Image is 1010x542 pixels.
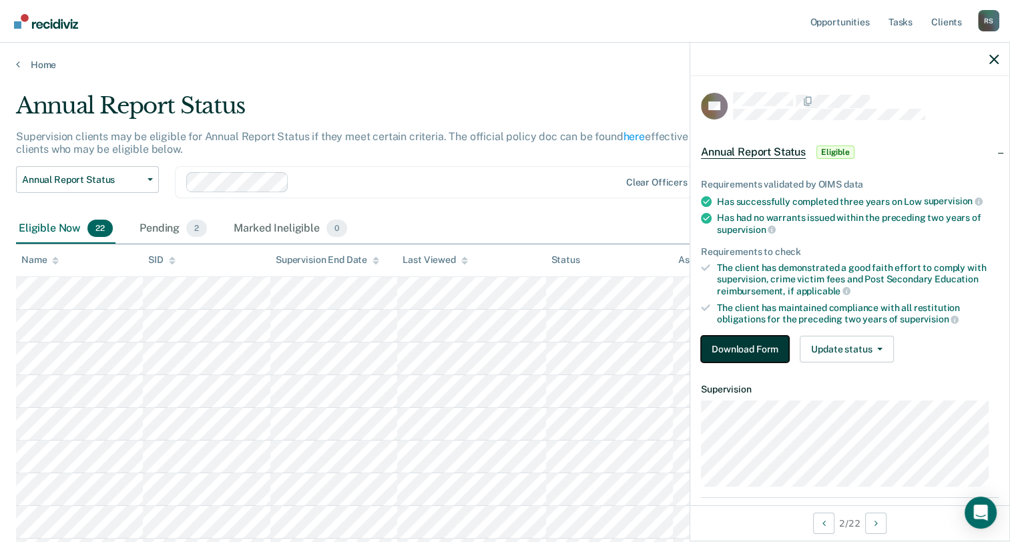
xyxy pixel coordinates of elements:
[148,254,176,266] div: SID
[16,59,994,71] a: Home
[978,10,999,31] button: Profile dropdown button
[16,92,774,130] div: Annual Report Status
[231,214,350,244] div: Marked Ineligible
[623,130,645,143] a: here
[701,246,999,258] div: Requirements to check
[690,505,1009,541] div: 2 / 22
[87,220,113,237] span: 22
[865,513,887,534] button: Next Opportunity
[717,196,999,208] div: Has successfully completed three years on Low
[813,513,834,534] button: Previous Opportunity
[701,336,794,362] a: Navigate to form link
[403,254,467,266] div: Last Viewed
[326,220,347,237] span: 0
[900,314,959,324] span: supervision
[701,146,806,159] span: Annual Report Status
[690,131,1009,174] div: Annual Report StatusEligible
[717,224,776,235] span: supervision
[21,254,59,266] div: Name
[678,254,741,266] div: Assigned to
[796,286,850,296] span: applicable
[186,220,207,237] span: 2
[924,196,983,206] span: supervision
[965,497,997,529] div: Open Intercom Messenger
[626,177,688,188] div: Clear officers
[276,254,379,266] div: Supervision End Date
[800,336,894,362] button: Update status
[16,130,764,156] p: Supervision clients may be eligible for Annual Report Status if they meet certain criteria. The o...
[717,302,999,325] div: The client has maintained compliance with all restitution obligations for the preceding two years of
[137,214,210,244] div: Pending
[816,146,854,159] span: Eligible
[701,179,999,190] div: Requirements validated by OIMS data
[22,174,142,186] span: Annual Report Status
[551,254,580,266] div: Status
[717,262,999,296] div: The client has demonstrated a good faith effort to comply with supervision, crime victim fees and...
[701,384,999,395] dt: Supervision
[717,212,999,235] div: Has had no warrants issued within the preceding two years of
[978,10,999,31] div: R S
[14,14,78,29] img: Recidiviz
[16,214,115,244] div: Eligible Now
[701,336,789,362] button: Download Form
